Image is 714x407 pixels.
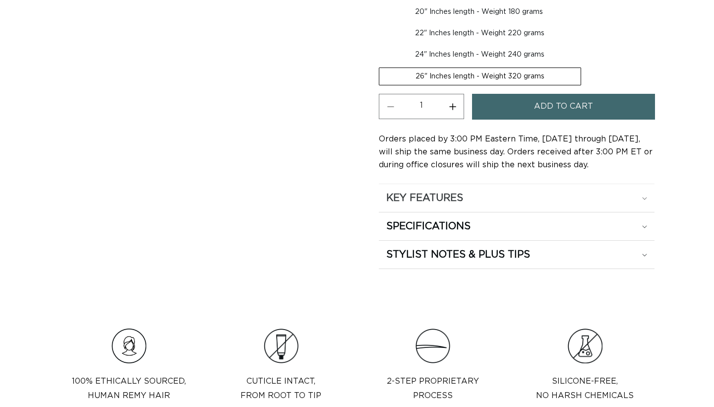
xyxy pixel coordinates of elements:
p: Cuticle intact, from root to tip [240,374,321,403]
p: 2-step proprietary process [387,374,479,403]
summary: STYLIST NOTES & PLUS TIPS [379,241,654,269]
h2: STYLIST NOTES & PLUS TIPS [386,248,530,261]
label: 20" Inches length - Weight 180 grams [379,3,579,20]
h2: SPECIFICATIONS [386,220,471,233]
p: Silicone-Free, No Harsh Chemicals [536,374,634,403]
label: 26" Inches length - Weight 320 grams [379,68,581,85]
img: Clip_path_group_3e966cc6-585a-453a-be60-cd6cdacd677c.png [264,329,298,363]
img: Group.png [568,329,602,363]
summary: KEY FEATURES [379,184,654,212]
h2: KEY FEATURES [386,192,463,204]
button: Add to cart [472,94,655,119]
label: 22" Inches length - Weight 220 grams [379,25,581,42]
p: 100% Ethically sourced, Human Remy Hair [72,374,186,403]
span: Orders placed by 3:00 PM Eastern Time, [DATE] through [DATE], will ship the same business day. Or... [379,135,653,169]
span: Add to cart [534,94,593,119]
iframe: Chat Widget [664,359,714,407]
summary: SPECIFICATIONS [379,212,654,240]
img: Clip_path_group_11631e23-4577-42dd-b462-36179a27abaf.png [416,329,450,363]
img: Hair_Icon_a70f8c6f-f1c4-41e1-8dbd-f323a2e654e6.png [112,329,146,363]
label: 24" Inches length - Weight 240 grams [379,46,581,63]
